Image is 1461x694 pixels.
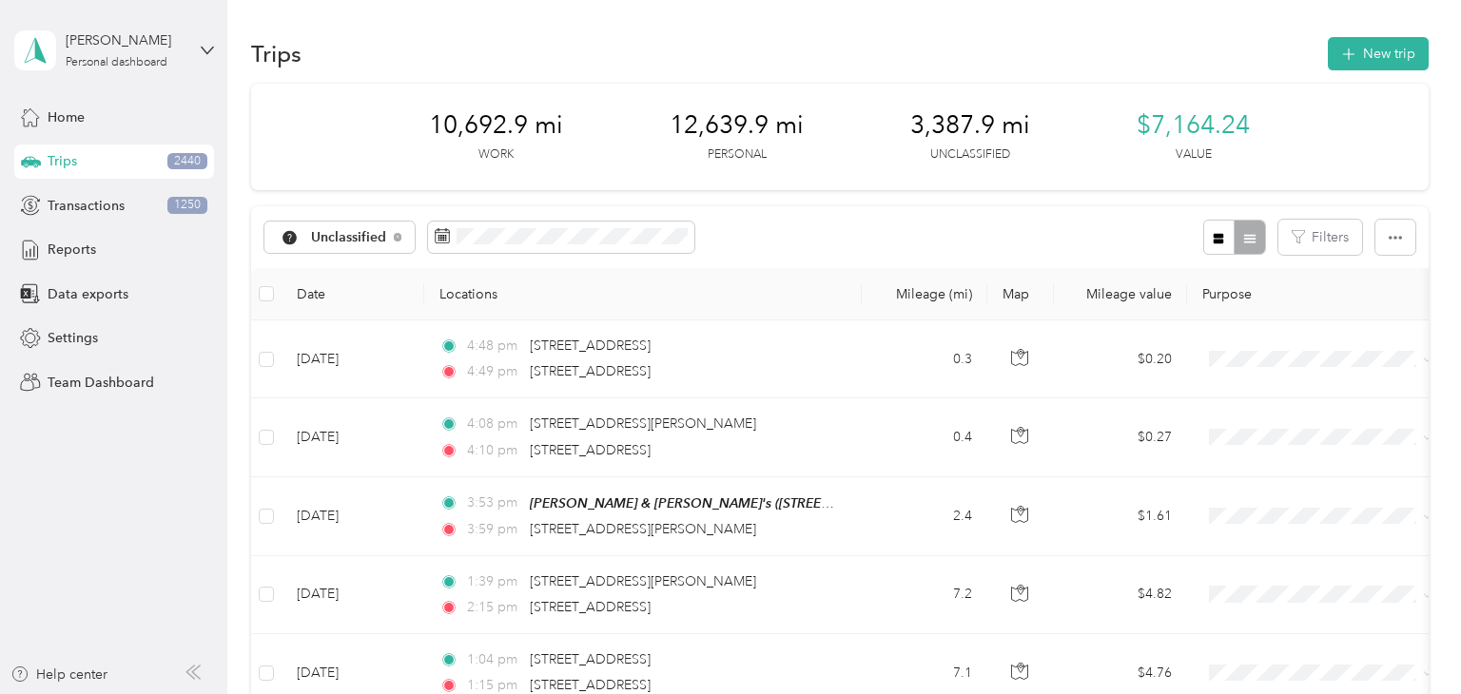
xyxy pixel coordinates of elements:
[48,373,154,393] span: Team Dashboard
[530,599,651,615] span: [STREET_ADDRESS]
[282,398,424,476] td: [DATE]
[1354,588,1461,694] iframe: Everlance-gr Chat Button Frame
[282,320,424,398] td: [DATE]
[467,519,521,540] span: 3:59 pm
[1054,556,1187,634] td: $4.82
[862,556,987,634] td: 7.2
[167,197,207,214] span: 1250
[467,492,521,513] span: 3:53 pm
[708,146,767,164] p: Personal
[1054,268,1187,320] th: Mileage value
[467,649,521,670] span: 1:04 pm
[1137,110,1250,141] span: $7,164.24
[467,597,521,618] span: 2:15 pm
[48,151,77,171] span: Trips
[282,556,424,634] td: [DATE]
[48,240,96,260] span: Reports
[1328,37,1429,70] button: New trip
[530,573,756,589] span: [STREET_ADDRESS][PERSON_NAME]
[1187,268,1453,320] th: Purpose
[467,361,521,382] span: 4:49 pm
[282,268,424,320] th: Date
[251,44,302,64] h1: Trips
[530,677,651,693] span: [STREET_ADDRESS]
[1278,220,1362,255] button: Filters
[10,665,107,684] button: Help center
[530,415,756,432] span: [STREET_ADDRESS][PERSON_NAME]
[467,440,521,461] span: 4:10 pm
[467,336,521,357] span: 4:48 pm
[530,521,756,537] span: [STREET_ADDRESS][PERSON_NAME]
[530,442,651,458] span: [STREET_ADDRESS]
[987,268,1054,320] th: Map
[66,30,185,50] div: [PERSON_NAME]
[467,571,521,592] span: 1:39 pm
[530,337,651,354] span: [STREET_ADDRESS]
[429,110,563,141] span: 10,692.9 mi
[48,284,128,304] span: Data exports
[282,477,424,556] td: [DATE]
[862,268,987,320] th: Mileage (mi)
[1176,146,1212,164] p: Value
[48,196,125,216] span: Transactions
[167,153,207,170] span: 2440
[670,110,804,141] span: 12,639.9 mi
[48,328,98,348] span: Settings
[1054,398,1187,476] td: $0.27
[530,495,1121,511] span: [PERSON_NAME] & [PERSON_NAME]'s ([STREET_ADDRESS] , [GEOGRAPHIC_DATA], [US_STATE])
[424,268,862,320] th: Locations
[66,57,167,68] div: Personal dashboard
[862,477,987,556] td: 2.4
[910,110,1030,141] span: 3,387.9 mi
[862,398,987,476] td: 0.4
[311,231,387,244] span: Unclassified
[1054,477,1187,556] td: $1.61
[862,320,987,398] td: 0.3
[530,651,651,667] span: [STREET_ADDRESS]
[478,146,514,164] p: Work
[530,363,651,379] span: [STREET_ADDRESS]
[930,146,1010,164] p: Unclassified
[467,414,521,434] span: 4:08 pm
[1054,320,1187,398] td: $0.20
[48,107,85,127] span: Home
